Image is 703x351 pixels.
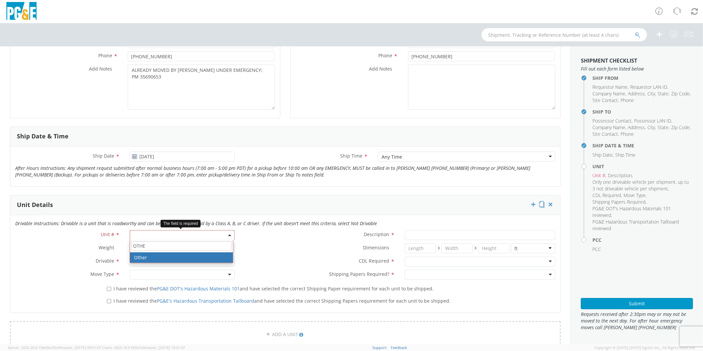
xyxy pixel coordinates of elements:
span: Address [628,90,645,97]
span: X [473,243,478,253]
span: Company Name [592,90,625,97]
span: Ship Date [592,152,613,158]
li: , [671,124,691,131]
span: Unit # [101,231,114,237]
li: , [592,131,619,137]
span: Description [364,231,389,237]
li: Other [130,252,233,263]
li: , [608,172,633,179]
li: , [592,152,614,158]
li: , [592,118,633,124]
span: Weight [99,244,114,251]
span: Shipping Papers Required? [329,271,389,277]
a: Support [372,345,387,350]
span: I have reviewed the and have selected the correct Shipping Papers requirement for each unit to be... [114,298,450,304]
li: , [658,124,670,131]
span: Site Contact [592,131,618,137]
button: Submit [581,298,693,309]
h4: Ship To [592,109,693,114]
span: Dimensions [363,244,389,251]
h3: Unit Details [17,202,53,208]
span: State [658,124,669,130]
input: I have reviewed thePG&E's Hazardous Transportation Tailboardand have selected the correct Shippin... [107,299,111,303]
input: Height [478,243,510,253]
a: Feedback [391,345,407,350]
span: City [647,90,655,97]
span: Possessor LAN ID [634,118,671,124]
li: , [628,124,646,131]
span: Phone [98,52,112,59]
span: City [647,124,655,130]
input: Shipment, Tracking or Reference Number (at least 4 chars) [482,28,647,41]
li: , [592,172,606,179]
span: Fill out each form listed below [581,66,693,72]
span: X [436,243,442,253]
span: Site Contact [592,97,618,103]
span: CDL Required [359,258,389,264]
span: PCC [592,246,601,252]
span: Shipping Papers Required [592,199,645,205]
span: CDL Required [592,192,621,198]
span: Drivable [96,258,114,264]
span: Address [628,124,645,130]
li: , [592,124,626,131]
li: , [647,124,656,131]
i: After Hours Instructions: Any shipment request submitted after normal business hours (7:00 am - 5... [15,165,530,178]
span: Client: 2025.18.0-fd567a5 [102,345,185,350]
img: pge-logo-06675f144f4cfa6a6814.png [5,2,38,22]
li: , [624,192,647,199]
a: ADD A UNIT [10,321,561,348]
span: Description [608,172,632,178]
span: Zip Code [671,124,690,130]
li: , [592,179,691,192]
span: Requests received after 2:30pm may or may not be moved to the next day. For after hour emergency ... [581,311,693,331]
li: , [658,90,670,97]
span: master, [DATE] 10:01:07 [145,345,185,350]
i: Drivable Instructions: Drivable is a unit that is roadworthy and can be driven over the road by a... [15,220,377,226]
span: PG&E Hazardous Transportation Tailboard reviewed [592,219,679,231]
h4: PCC [592,237,693,242]
li: , [634,118,672,124]
span: Zip Code [671,90,690,97]
strong: Shipment Checklist [581,57,637,64]
span: Server: 2025.20.0-734e5bc92d9 [8,345,101,350]
h4: Ship Date & Time [592,143,693,148]
input: I have reviewed thePG&E DOT's Hazardous Materials 101and have selected the correct Shipping Paper... [107,287,111,291]
li: , [592,192,622,199]
li: , [592,84,629,90]
span: Phone [621,131,634,137]
li: , [592,90,626,97]
span: Phone [379,52,393,59]
span: PG&E DOT's Hazardous Materials 101 reviewed [592,205,671,218]
li: , [592,199,646,205]
h4: Ship From [592,75,693,80]
span: Move Type [90,271,114,277]
span: Possessor Contact [592,118,632,124]
span: Copyright © [DATE]-[DATE] Agistix Inc., All Rights Reserved [594,345,695,350]
span: Requestor LAN ID [630,84,667,90]
h3: Ship Date & Time [17,133,69,140]
span: I have reviewed the and have selected the correct Shipping Paper requirement for each unit to be ... [114,285,434,292]
span: State [658,90,669,97]
div: Any Time [382,154,402,160]
a: PG&E's Hazardous Transportation Tailboard [157,298,254,304]
span: Company Name [592,124,625,130]
span: master, [DATE] 09:51:07 [61,345,101,350]
span: Add Notes [89,66,112,72]
a: PG&E DOT's Hazardous Materials 101 [157,285,240,292]
span: Add Notes [369,66,393,72]
input: Length [405,243,436,253]
span: Only one driveable vehicle per shipment, up to 3 not driveable vehicle per shipment [592,179,689,192]
li: , [592,97,619,104]
span: Phone [621,97,634,103]
input: Width [442,243,473,253]
li: , [647,90,656,97]
li: , [671,90,691,97]
span: Ship Time [615,152,635,158]
span: Move Type [624,192,646,198]
li: , [630,84,668,90]
li: , [628,90,646,97]
span: Ship Time [340,153,362,159]
span: Requestor Name [592,84,628,90]
span: Unit # [592,172,605,178]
